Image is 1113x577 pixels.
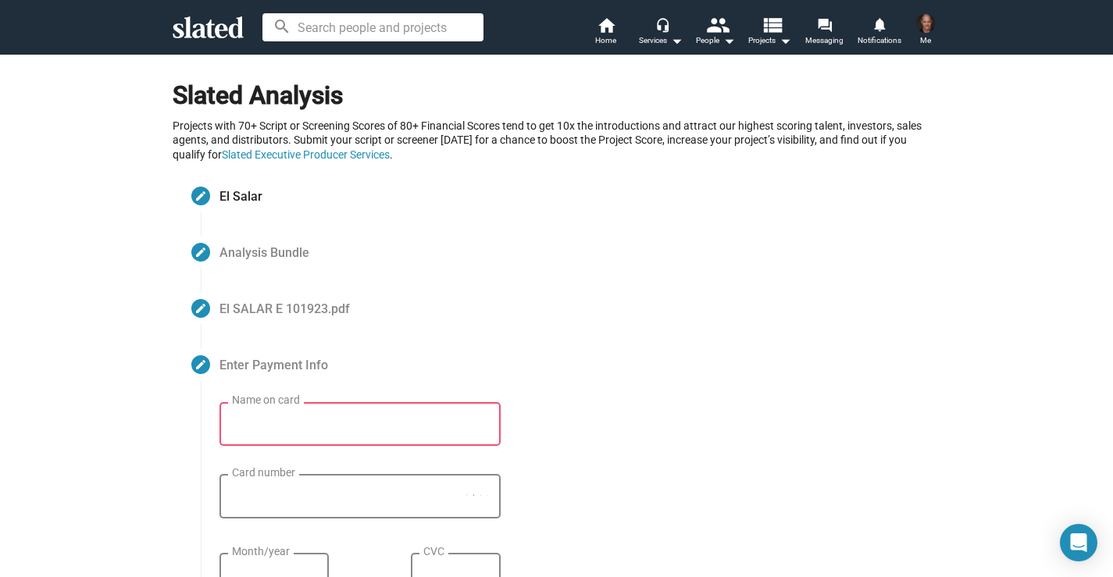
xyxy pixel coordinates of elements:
button: People [688,16,743,50]
a: Home [579,16,633,50]
span: Analysis Bundle [219,243,309,261]
h1: Slated Analysis [173,66,941,112]
span: Projects [748,31,791,50]
mat-icon: view_list [760,13,783,36]
mat-icon: people [705,13,728,36]
div: Open Intercom Messenger [1060,524,1097,561]
iframe: Secure card number input frame [232,490,466,504]
mat-icon: create [194,246,207,258]
div: Projects with 70+ Script or Screening Scores of 80+ Financial Scores tend to get 10x the introduc... [173,119,941,162]
a: Notifications [852,16,907,50]
button: Services [633,16,688,50]
span: Enter Payment Info [219,355,328,373]
mat-icon: forum [817,17,832,32]
mat-icon: notifications [872,16,886,31]
span: El Salar [219,187,262,205]
span: Notifications [858,31,901,50]
a: Slated Executive Producer Services [222,148,390,161]
mat-icon: create [194,190,207,202]
span: Home [595,31,616,50]
mat-icon: arrow_drop_down [719,31,738,50]
mat-icon: arrow_drop_down [776,31,794,50]
mat-icon: create [194,358,207,371]
button: Projects [743,16,797,50]
img: Pablo Thomas [916,14,935,33]
span: El SALAR E 101923.pdf [219,299,350,317]
a: Messaging [797,16,852,50]
span: Me [920,31,931,50]
input: Search people and projects [262,13,483,41]
mat-icon: create [194,302,207,315]
button: Pablo ThomasMe [907,11,944,52]
div: People [696,31,735,50]
mat-icon: headset_mic [655,17,669,31]
mat-icon: home [597,16,615,34]
div: Services [639,31,683,50]
span: Messaging [805,31,844,50]
mat-icon: arrow_drop_down [667,31,686,50]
